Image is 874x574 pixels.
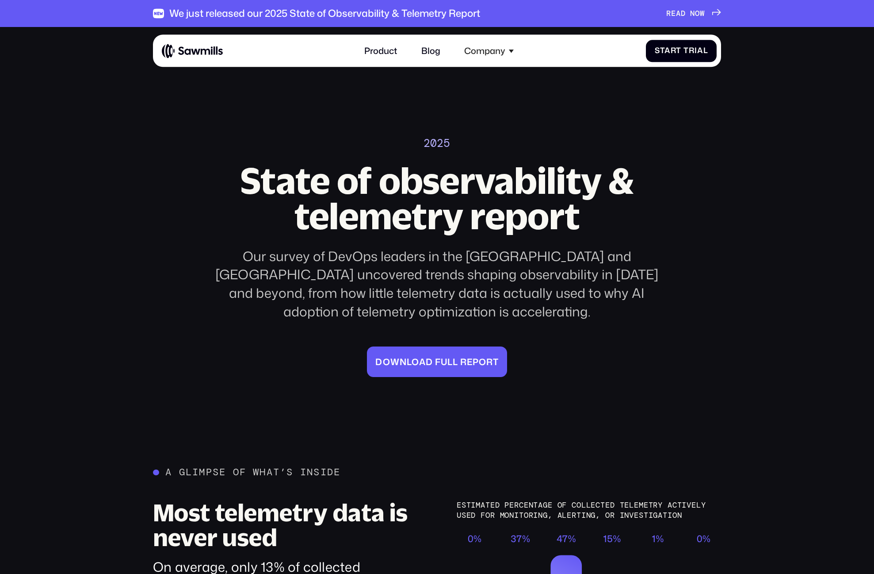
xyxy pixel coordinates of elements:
[205,247,669,320] div: Our survey of DevOps leaders in the [GEOGRAPHIC_DATA] and [GEOGRAPHIC_DATA] uncovered trends shap...
[457,500,721,520] div: Estimated percentage of collected telemetry actively used for monitoring, alerting, or investigation
[415,39,447,62] a: Blog
[358,39,404,62] a: Product
[655,46,708,56] div: Start Trial
[169,8,480,19] div: We just released our 2025 State of Observability & Telemetry Report
[367,347,508,377] a: Download full report
[153,500,417,550] h3: Most telemetry data is never used
[464,46,505,56] div: Company
[666,9,705,18] div: READ NOW
[375,357,498,367] div: Download full report
[424,137,450,150] div: 2025
[646,40,717,62] a: Start Trial
[165,466,340,478] div: A glimpse of what’s inside
[205,163,669,234] h2: State of observability & telemetry report
[666,9,721,18] a: READ NOW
